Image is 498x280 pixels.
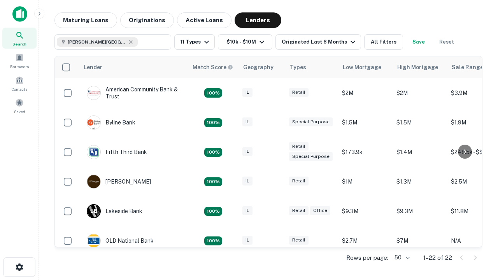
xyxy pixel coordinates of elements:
[204,207,222,216] div: Matching Properties: 3, hasApolloMatch: undefined
[338,167,393,196] td: $1M
[204,148,222,157] div: Matching Properties: 2, hasApolloMatch: undefined
[174,34,215,50] button: 11 Types
[289,88,309,97] div: Retail
[423,253,452,262] p: 1–22 of 22
[84,63,102,72] div: Lender
[310,206,330,215] div: Office
[346,253,388,262] p: Rows per page:
[290,63,306,72] div: Types
[12,41,26,47] span: Search
[87,145,147,159] div: Fifth Third Bank
[289,206,309,215] div: Retail
[87,115,135,129] div: Byline Bank
[393,196,447,226] td: $9.3M
[289,117,333,126] div: Special Purpose
[393,78,447,108] td: $2M
[242,88,253,97] div: IL
[87,204,142,218] div: Lakeside Bank
[218,34,272,50] button: $10k - $10M
[204,88,222,98] div: Matching Properties: 2, hasApolloMatch: undefined
[14,108,25,115] span: Saved
[204,118,222,128] div: Matching Properties: 2, hasApolloMatch: undefined
[204,177,222,187] div: Matching Properties: 2, hasApolloMatch: undefined
[338,226,393,255] td: $2.7M
[87,145,100,159] img: picture
[364,34,403,50] button: All Filters
[120,12,174,28] button: Originations
[338,108,393,137] td: $1.5M
[289,142,309,151] div: Retail
[275,34,361,50] button: Originated Last 6 Months
[193,63,233,72] div: Capitalize uses an advanced AI algorithm to match your search with the best lender. The match sco...
[242,147,253,156] div: IL
[289,177,309,185] div: Retail
[87,234,154,248] div: OLD National Bank
[343,63,381,72] div: Low Mortgage
[289,236,309,245] div: Retail
[285,56,338,78] th: Types
[87,234,100,247] img: picture
[235,12,281,28] button: Lenders
[90,207,97,215] p: L B
[10,63,29,70] span: Borrowers
[393,137,447,167] td: $1.4M
[87,175,151,189] div: [PERSON_NAME]
[87,116,100,129] img: picture
[238,56,285,78] th: Geography
[193,63,231,72] h6: Match Score
[87,86,180,100] div: American Community Bank & Trust
[87,86,100,100] img: picture
[397,63,438,72] div: High Mortgage
[2,28,37,49] a: Search
[188,56,238,78] th: Capitalize uses an advanced AI algorithm to match your search with the best lender. The match sco...
[177,12,231,28] button: Active Loans
[393,167,447,196] td: $1.3M
[338,196,393,226] td: $9.3M
[12,6,27,22] img: capitalize-icon.png
[452,63,483,72] div: Sale Range
[338,78,393,108] td: $2M
[204,236,222,246] div: Matching Properties: 2, hasApolloMatch: undefined
[338,137,393,167] td: $173.9k
[406,34,431,50] button: Save your search to get updates of matches that match your search criteria.
[242,236,253,245] div: IL
[2,73,37,94] a: Contacts
[393,108,447,137] td: $1.5M
[2,95,37,116] a: Saved
[282,37,358,47] div: Originated Last 6 Months
[242,117,253,126] div: IL
[54,12,117,28] button: Maturing Loans
[393,56,447,78] th: High Mortgage
[242,206,253,215] div: IL
[242,177,253,185] div: IL
[434,34,459,50] button: Reset
[338,56,393,78] th: Low Mortgage
[393,226,447,255] td: $7M
[79,56,188,78] th: Lender
[2,50,37,71] a: Borrowers
[68,38,126,45] span: [PERSON_NAME][GEOGRAPHIC_DATA], [GEOGRAPHIC_DATA]
[459,218,498,255] iframe: Chat Widget
[391,252,411,263] div: 50
[243,63,274,72] div: Geography
[12,86,27,92] span: Contacts
[87,175,100,188] img: picture
[289,152,333,161] div: Special Purpose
